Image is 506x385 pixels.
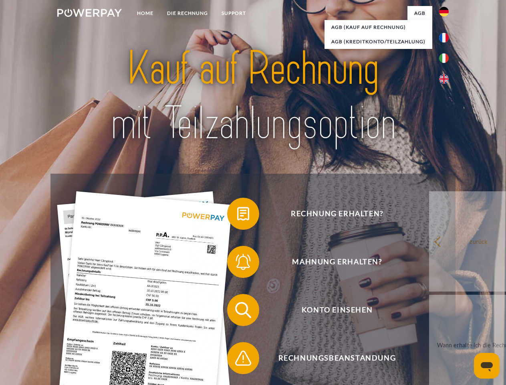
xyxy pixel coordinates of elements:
[407,6,432,20] a: agb
[239,294,435,326] span: Konto einsehen
[239,342,435,374] span: Rechnungsbeanstandung
[439,33,449,43] img: fr
[239,246,435,278] span: Mahnung erhalten?
[233,300,253,320] img: qb_search.svg
[77,38,429,154] img: title-powerpay_de.svg
[439,74,449,84] img: en
[227,342,435,374] button: Rechnungsbeanstandung
[325,34,432,49] a: AGB (Kreditkonto/Teilzahlung)
[233,348,253,368] img: qb_warning.svg
[215,6,253,20] a: SUPPORT
[233,204,253,224] img: qb_bill.svg
[439,53,449,63] img: it
[439,7,449,16] img: de
[233,252,253,272] img: qb_bell.svg
[227,246,435,278] button: Mahnung erhalten?
[325,20,432,34] a: AGB (Kauf auf Rechnung)
[474,353,500,379] iframe: Schaltfläche zum Öffnen des Messaging-Fensters
[239,198,435,230] span: Rechnung erhalten?
[227,198,435,230] button: Rechnung erhalten?
[227,294,435,326] button: Konto einsehen
[160,6,215,20] a: DIE RECHNUNG
[130,6,160,20] a: Home
[57,9,122,17] img: logo-powerpay-white.svg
